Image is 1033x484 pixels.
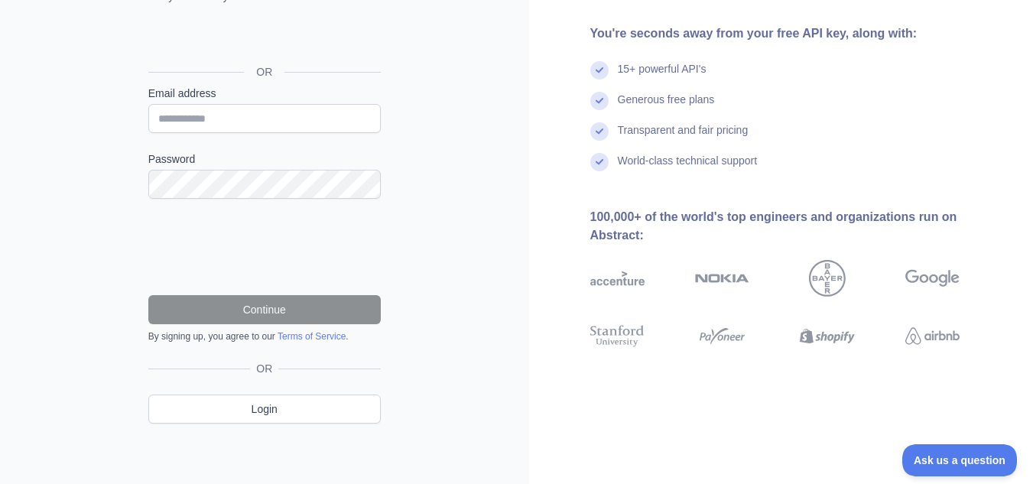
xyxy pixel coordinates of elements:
[148,151,381,167] label: Password
[618,122,749,153] div: Transparent and fair pricing
[148,86,381,101] label: Email address
[618,153,758,184] div: World-class technical support
[695,260,749,297] img: nokia
[148,295,381,324] button: Continue
[278,331,346,342] a: Terms of Service
[148,395,381,424] a: Login
[618,92,715,122] div: Generous free plans
[905,323,960,350] img: airbnb
[695,323,749,350] img: payoneer
[148,217,381,277] iframe: reCAPTCHA
[141,21,385,54] iframe: Sign in with Google Button
[905,260,960,297] img: google
[618,61,707,92] div: 15+ powerful API's
[244,64,284,80] span: OR
[590,24,1009,43] div: You're seconds away from your free API key, along with:
[590,122,609,141] img: check mark
[250,361,278,376] span: OR
[590,323,645,350] img: stanford university
[590,92,609,110] img: check mark
[590,208,1009,245] div: 100,000+ of the world's top engineers and organizations run on Abstract:
[590,260,645,297] img: accenture
[590,61,609,80] img: check mark
[800,323,854,350] img: shopify
[148,330,381,343] div: By signing up, you agree to our .
[902,444,1018,476] iframe: Toggle Customer Support
[590,153,609,171] img: check mark
[809,260,846,297] img: bayer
